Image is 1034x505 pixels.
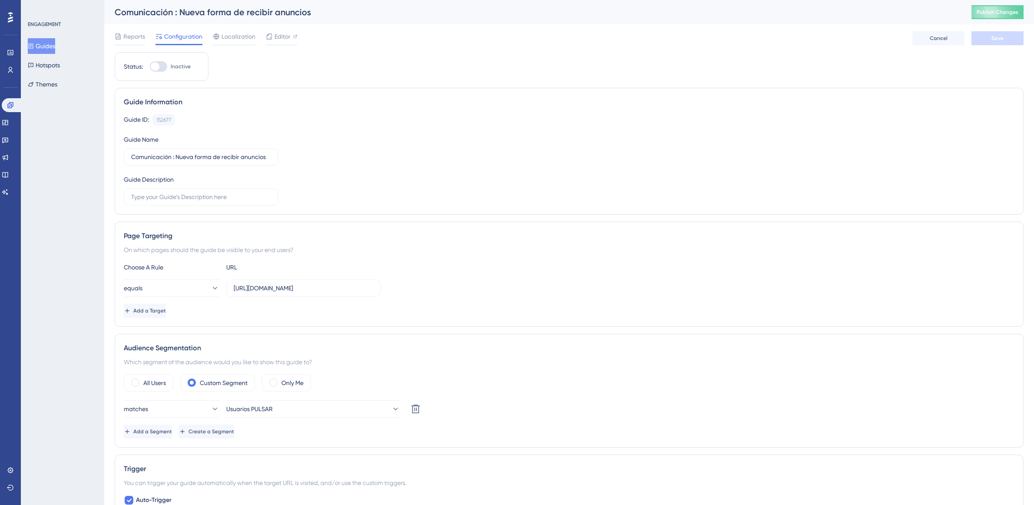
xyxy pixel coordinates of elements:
[124,134,159,145] div: Guide Name
[124,283,142,293] span: equals
[991,35,1004,42] span: Save
[28,38,55,54] button: Guides
[28,76,57,92] button: Themes
[124,231,1014,241] div: Page Targeting
[179,425,234,439] button: Create a Segment
[124,174,174,185] div: Guide Description
[971,31,1024,45] button: Save
[124,245,1014,255] div: On which pages should the guide be visible to your end users?
[124,343,1014,353] div: Audience Segmentation
[133,428,172,435] span: Add a Segment
[124,97,1014,107] div: Guide Information
[124,400,219,418] button: matches
[164,31,202,42] span: Configuration
[221,31,255,42] span: Localization
[131,152,271,162] input: Type your Guide’s Name here
[971,5,1024,19] button: Publish Changes
[977,9,1018,16] span: Publish Changes
[930,35,948,42] span: Cancel
[124,304,166,318] button: Add a Target
[124,279,219,297] button: equals
[124,464,1014,474] div: Trigger
[124,404,148,414] span: matches
[28,21,61,28] div: ENGAGEMENT
[124,114,149,126] div: Guide ID:
[133,307,166,314] span: Add a Target
[131,192,271,202] input: Type your Guide’s Description here
[171,63,191,70] span: Inactive
[200,378,248,388] label: Custom Segment
[143,378,166,388] label: All Users
[123,31,145,42] span: Reports
[124,262,219,272] div: Choose A Rule
[274,31,291,42] span: Editor
[226,262,322,272] div: URL
[281,378,304,388] label: Only Me
[28,57,60,73] button: Hotspots
[912,31,965,45] button: Cancel
[124,357,1014,367] div: Which segment of the audience would you like to show this guide to?
[226,404,273,414] span: Usuarios PULSAR
[188,428,234,435] span: Create a Segment
[124,425,172,439] button: Add a Segment
[234,283,373,293] input: yourwebsite.com/path
[124,61,143,72] div: Status:
[156,116,171,123] div: 152677
[124,478,1014,488] div: You can trigger your guide automatically when the target URL is visited, and/or use the custom tr...
[226,400,400,418] button: Usuarios PULSAR
[115,6,950,18] div: Comunicación : Nueva forma de recibir anuncios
